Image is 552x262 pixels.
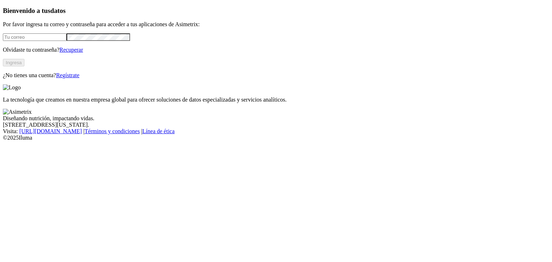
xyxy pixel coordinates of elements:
p: Olvidaste tu contraseña? [3,47,549,53]
a: Regístrate [56,72,79,78]
p: Por favor ingresa tu correo y contraseña para acceder a tus aplicaciones de Asimetrix: [3,21,549,28]
a: Términos y condiciones [84,128,140,134]
a: Recuperar [59,47,83,53]
span: datos [50,7,66,14]
input: Tu correo [3,33,66,41]
div: © 2025 Iluma [3,135,549,141]
a: Línea de ética [142,128,175,134]
div: Visita : | | [3,128,549,135]
h3: Bienvenido a tus [3,7,549,15]
a: [URL][DOMAIN_NAME] [19,128,82,134]
p: La tecnología que creamos en nuestra empresa global para ofrecer soluciones de datos especializad... [3,97,549,103]
div: [STREET_ADDRESS][US_STATE]. [3,122,549,128]
button: Ingresa [3,59,24,66]
img: Logo [3,84,21,91]
div: Diseñando nutrición, impactando vidas. [3,115,549,122]
img: Asimetrix [3,109,32,115]
p: ¿No tienes una cuenta? [3,72,549,79]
